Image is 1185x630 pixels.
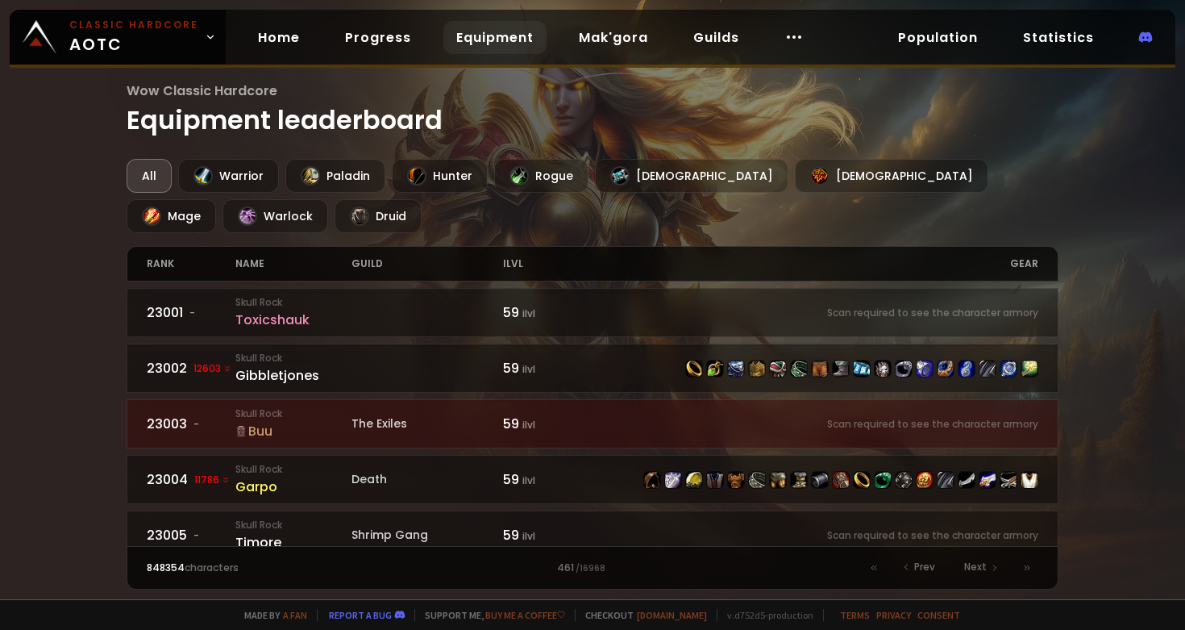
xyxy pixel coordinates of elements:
[728,361,744,377] img: item-22405
[147,525,236,545] div: 23005
[193,361,232,376] span: 12603
[566,21,661,54] a: Mak'gora
[728,472,744,488] img: item-16721
[522,307,535,320] small: ilvl
[235,247,351,281] div: name
[235,462,351,477] small: Skull Rock
[127,81,1059,101] span: Wow Classic Hardcore
[494,159,588,193] div: Rogue
[332,21,424,54] a: Progress
[127,399,1059,449] a: 23003-Skull RockBuuThe Exiles59 ilvlScan required to see the character armory
[235,351,351,365] small: Skull Rock
[189,306,195,320] span: -
[503,247,592,281] div: ilvl
[235,532,351,553] div: Timore
[127,511,1059,560] a: 23005-Skull RockTimoreShrimp Gang59 ilvlScan required to see the character armory
[958,472,975,488] img: item-17705
[840,609,870,621] a: Terms
[69,18,198,32] small: Classic Hardcore
[749,472,765,488] img: item-14636
[147,247,236,281] div: rank
[235,295,351,310] small: Skull Rock
[917,361,933,377] img: item-22334
[235,407,351,421] small: Skull Rock
[917,609,960,621] a: Consent
[795,159,988,193] div: [DEMOGRAPHIC_DATA]
[351,247,503,281] div: guild
[127,288,1059,337] a: 23001-Skull RockToxicshauk59 ilvlScan required to see the character armory
[833,361,849,377] img: item-11822
[827,528,1038,543] small: Scan required to see the character armory
[392,159,488,193] div: Hunter
[193,417,199,432] span: -
[69,18,198,56] span: AOTC
[938,472,954,488] img: item-13340
[665,472,681,488] img: item-15411
[1000,472,1017,488] img: item-13040
[791,361,807,377] img: item-18327
[707,361,723,377] img: item-18723
[876,609,911,621] a: Privacy
[592,247,1038,281] div: gear
[178,159,279,193] div: Warrior
[938,361,954,377] img: item-12930
[707,472,723,488] img: item-3342
[503,358,592,378] div: 59
[235,518,351,532] small: Skull Rock
[522,362,535,376] small: ilvl
[791,472,807,488] img: item-13210
[875,361,891,377] img: item-12554
[503,302,592,323] div: 59
[812,472,828,488] img: item-22004
[812,361,828,377] img: item-13206
[770,472,786,488] img: item-15062
[235,310,351,330] div: Toxicshauk
[914,560,935,574] span: Prev
[503,525,592,545] div: 59
[503,414,592,434] div: 59
[485,609,565,621] a: Buy me a coffee
[896,361,912,377] img: item-16058
[522,418,535,432] small: ilvl
[575,609,707,621] span: Checkout
[595,159,788,193] div: [DEMOGRAPHIC_DATA]
[285,159,385,193] div: Paladin
[885,21,991,54] a: Population
[329,609,392,621] a: Report a bug
[414,609,565,621] span: Support me,
[235,365,351,386] div: Gibbletjones
[351,471,503,488] div: Death
[10,10,226,65] a: Classic HardcoreAOTC
[896,472,912,488] img: item-13965
[979,361,996,377] img: item-11623
[127,199,216,233] div: Mage
[686,361,702,377] img: item-13102
[833,472,849,488] img: item-15063
[147,561,185,574] span: 848354
[245,21,313,54] a: Home
[827,306,1038,320] small: Scan required to see the character armory
[749,361,765,377] img: item-859
[1010,21,1107,54] a: Statistics
[522,474,535,487] small: ilvl
[503,469,592,490] div: 59
[964,560,987,574] span: Next
[576,562,605,575] small: / 16968
[680,21,752,54] a: Guilds
[127,455,1059,504] a: 2300411786 Skull RockGarpoDeath59 ilvlitem-18325item-15411item-12927item-3342item-16721item-14636...
[875,472,891,488] img: item-13098
[717,609,813,621] span: v. d752d5 - production
[369,561,815,575] div: 461
[1000,361,1017,377] img: item-22406
[127,344,1059,393] a: 2300212603 Skull RockGibbletjones59 ilvlitem-13102item-18723item-22405item-859item-11924item-1832...
[351,415,503,432] div: The Exiles
[686,472,702,488] img: item-12927
[147,561,370,575] div: characters
[1021,361,1037,377] img: item-22254
[147,358,236,378] div: 23002
[1021,472,1037,488] img: item-5976
[979,472,996,488] img: item-15806
[235,609,307,621] span: Made by
[335,199,422,233] div: Druid
[147,469,236,490] div: 23004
